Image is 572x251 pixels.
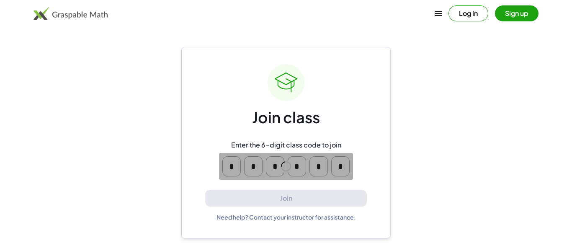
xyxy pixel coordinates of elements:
button: Sign up [495,5,539,21]
div: Join class [252,108,320,127]
div: Enter the 6-digit class code to join [231,141,341,150]
div: Need help? Contact your instructor for assistance. [216,213,356,221]
button: Log in [448,5,488,21]
button: Join [205,190,367,207]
